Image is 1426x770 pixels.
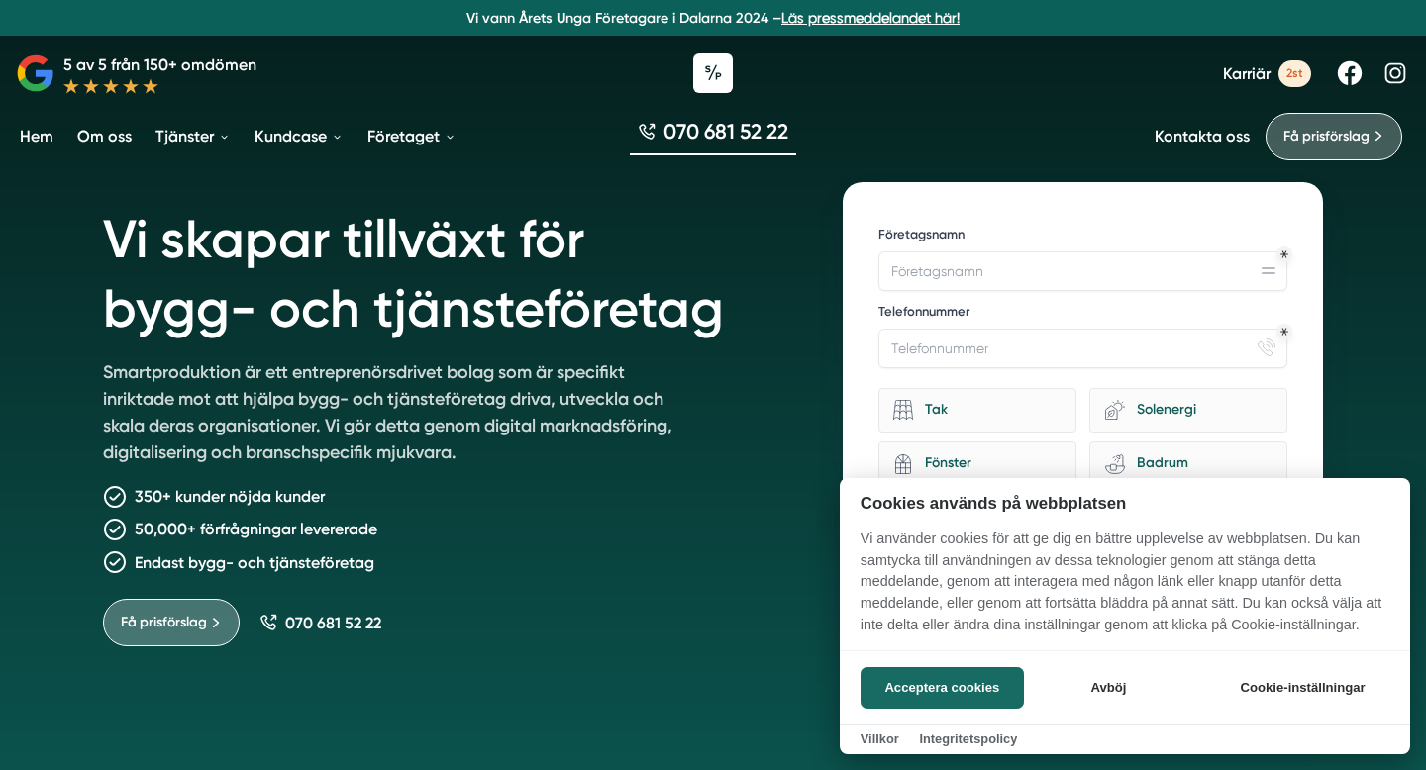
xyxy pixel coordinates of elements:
button: Cookie-inställningar [1216,667,1389,709]
h2: Cookies används på webbplatsen [840,494,1410,513]
p: Vi använder cookies för att ge dig en bättre upplevelse av webbplatsen. Du kan samtycka till anvä... [840,529,1410,649]
a: Integritetspolicy [919,731,1017,746]
a: Villkor [861,731,899,746]
button: Acceptera cookies [861,667,1024,709]
button: Avböj [1030,667,1187,709]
